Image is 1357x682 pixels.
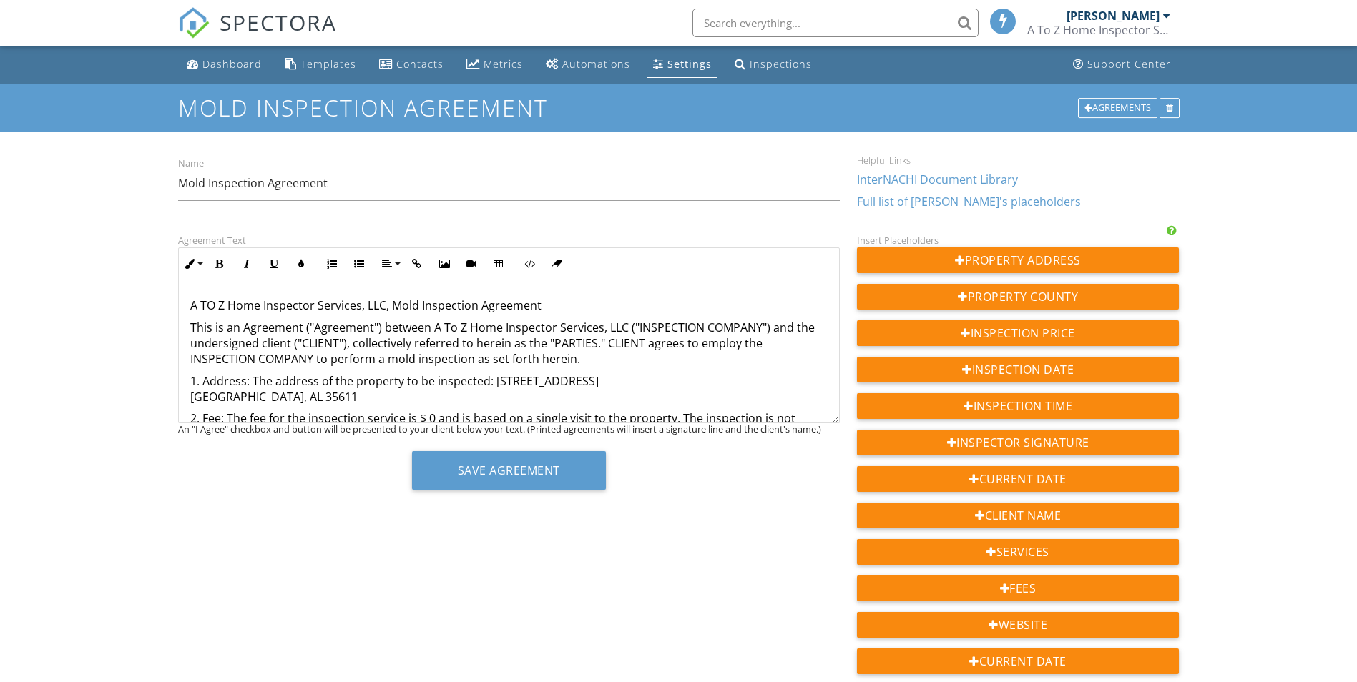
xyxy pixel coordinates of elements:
[729,51,818,78] a: Inspections
[458,250,485,277] button: Insert Video
[376,250,403,277] button: Align
[461,51,529,78] a: Metrics
[178,95,1180,120] h1: Mold Inspection Agreement
[857,320,1180,346] div: Inspection Price
[181,51,268,78] a: Dashboard
[857,393,1180,419] div: Inspection Time
[1087,57,1171,71] div: Support Center
[692,9,979,37] input: Search everything...
[346,250,373,277] button: Unordered List
[412,451,606,490] button: Save Agreement
[857,612,1180,638] div: Website
[516,250,543,277] button: Code View
[647,51,717,78] a: Settings
[300,57,356,71] div: Templates
[233,250,260,277] button: Italic (Ctrl+I)
[431,250,458,277] button: Insert Image (Ctrl+P)
[484,57,523,71] div: Metrics
[206,250,233,277] button: Bold (Ctrl+B)
[857,575,1180,601] div: Fees
[857,539,1180,565] div: Services
[857,154,1180,166] div: Helpful Links
[562,57,630,71] div: Automations
[857,357,1180,382] div: Inspection Date
[857,648,1180,674] div: Current Date
[396,57,444,71] div: Contacts
[857,430,1180,455] div: Inspector Signature
[202,57,262,71] div: Dashboard
[543,250,570,277] button: Clear Formatting
[857,172,1018,187] a: InterNACHI Document Library
[857,503,1180,528] div: Client Name
[1027,23,1170,37] div: A To Z Home Inspector Services, LLC
[403,250,431,277] button: Insert Link (Ctrl+K)
[373,51,449,78] a: Contacts
[857,466,1180,492] div: Current Date
[857,194,1081,209] a: Full list of [PERSON_NAME]'s placeholders
[178,423,840,435] div: An "I Agree" checkbox and button will be presented to your client below your text. (Printed agree...
[220,7,337,37] span: SPECTORA
[750,57,812,71] div: Inspections
[178,234,246,247] label: Agreement Text
[857,284,1180,310] div: Property County
[178,19,337,49] a: SPECTORA
[1067,51,1177,78] a: Support Center
[279,51,362,78] a: Templates
[179,250,206,277] button: Inline Style
[288,250,315,277] button: Colors
[260,250,288,277] button: Underline (Ctrl+U)
[485,250,512,277] button: Insert Table
[667,57,712,71] div: Settings
[1078,98,1157,118] div: Agreements
[178,157,204,170] label: Name
[857,234,939,247] label: Insert Placeholders
[857,247,1180,273] div: Property Address
[1067,9,1160,23] div: [PERSON_NAME]
[190,410,828,443] p: 2. Fee: The fee for the inspection service is $ 0 and is based on a single visit to the property....
[190,320,828,367] p: This is an Agreement ("Agreement") between A To Z Home Inspector Services, LLC ("INSPECTION COMPA...
[190,297,828,313] p: A TO Z Home Inspector Services, LLC, Mold Inspection Agreement
[318,250,346,277] button: Ordered List
[190,373,828,405] p: 1. Address: The address of the property to be inspected: [STREET_ADDRESS] [GEOGRAPHIC_DATA], AL 3...
[540,51,636,78] a: Automations (Basic)
[178,7,210,39] img: The Best Home Inspection Software - Spectora
[1078,100,1160,113] a: Agreements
